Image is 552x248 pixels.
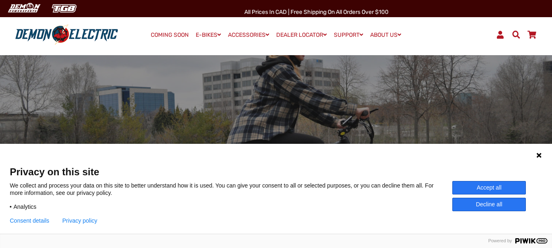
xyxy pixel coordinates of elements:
[10,166,542,178] span: Privacy on this site
[244,9,389,16] span: All Prices in CAD | Free shipping on all orders over $100
[4,2,43,15] img: Demon Electric
[10,217,49,224] button: Consent details
[452,181,526,194] button: Accept all
[12,24,121,45] img: Demon Electric logo
[367,29,404,41] a: ABOUT US
[485,238,515,244] span: Powered by
[193,29,224,41] a: E-BIKES
[331,29,366,41] a: SUPPORT
[452,198,526,211] button: Decline all
[225,29,272,41] a: ACCESSORIES
[273,29,330,41] a: DEALER LOCATOR
[47,2,81,15] img: TGB Canada
[63,217,98,224] a: Privacy policy
[13,203,36,210] span: Analytics
[148,29,192,41] a: COMING SOON
[10,182,452,197] p: We collect and process your data on this site to better understand how it is used. You can give y...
